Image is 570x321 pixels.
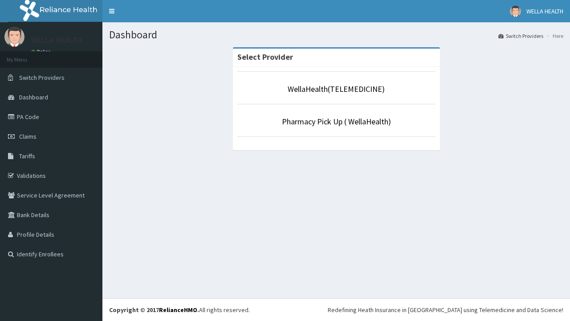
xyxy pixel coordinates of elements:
div: Redefining Heath Insurance in [GEOGRAPHIC_DATA] using Telemedicine and Data Science! [328,305,563,314]
footer: All rights reserved. [102,298,570,321]
a: WellaHealth(TELEMEDICINE) [288,84,385,94]
span: Dashboard [19,93,48,101]
span: Tariffs [19,152,35,160]
p: WELLA HEALTH [31,36,83,44]
a: RelianceHMO [159,306,197,314]
img: User Image [510,6,521,17]
strong: Select Provider [237,52,293,62]
h1: Dashboard [109,29,563,41]
span: Switch Providers [19,74,65,82]
img: User Image [4,27,24,47]
strong: Copyright © 2017 . [109,306,199,314]
span: Claims [19,132,37,140]
a: Pharmacy Pick Up ( WellaHealth) [282,116,391,127]
a: Online [31,49,53,55]
a: Switch Providers [498,32,543,40]
span: WELLA HEALTH [526,7,563,15]
li: Here [544,32,563,40]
